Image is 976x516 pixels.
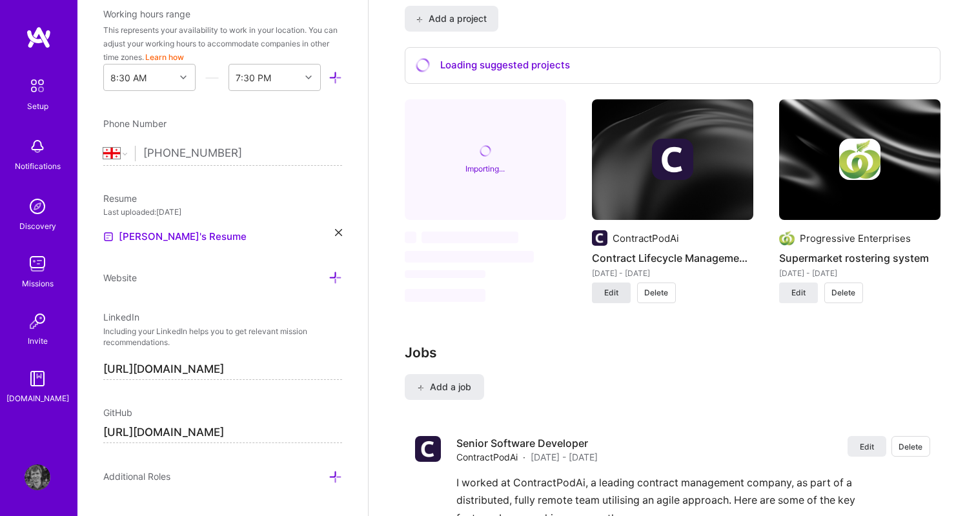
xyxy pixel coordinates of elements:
[456,450,518,464] span: ContractPodAi
[143,135,342,172] input: +1 (000) 000-0000
[592,99,753,221] img: cover
[335,229,342,236] i: icon Close
[103,23,342,64] div: This represents your availability to work in your location. You can adjust your working hours to ...
[103,272,137,283] span: Website
[236,71,271,84] div: 7:30 PM
[305,74,312,81] i: icon Chevron
[205,71,219,84] i: icon HorizontalInLineDivider
[110,71,147,84] div: 8:30 AM
[405,344,940,361] h3: Jobs
[418,381,471,393] span: Add a job
[415,57,431,73] i: icon CircleLoadingViolet
[24,72,51,99] img: setup
[405,232,416,243] span: ‌
[405,289,485,302] span: ‌
[652,139,693,180] img: Company logo
[592,266,753,280] div: [DATE] - [DATE]
[592,230,607,246] img: Company logo
[860,441,874,452] span: Edit
[25,308,50,334] img: Invite
[25,193,50,219] img: discovery
[779,266,940,280] div: [DATE] - [DATE]
[405,251,534,263] span: ‌
[405,270,485,278] span: ‌
[592,250,753,266] h4: Contract Lifecycle Management Automation
[103,471,170,482] span: Additional Roles
[6,392,69,405] div: [DOMAIN_NAME]
[644,287,668,299] span: Delete
[831,287,855,299] span: Delete
[405,47,940,84] div: Loading suggested projects
[779,230,795,246] img: Company logo
[604,287,618,299] span: Edit
[899,441,922,452] span: Delete
[103,8,190,19] span: Working hours range
[103,232,114,242] img: Resume
[418,384,425,392] i: icon PlusBlack
[613,232,679,245] div: ContractPodAi
[25,464,50,490] img: User Avatar
[28,334,48,348] div: Invite
[779,250,940,266] h4: Supermarket rostering system
[145,50,184,64] button: Learn how
[465,162,505,175] div: Importing...
[791,287,806,299] span: Edit
[103,118,167,129] span: Phone Number
[103,193,137,204] span: Resume
[456,436,598,450] h4: Senior Software Developer
[479,145,491,157] i: icon CircleLoadingViolet
[415,436,441,462] img: Company logo
[22,277,54,290] div: Missions
[422,232,518,243] span: ‌
[27,99,48,113] div: Setup
[416,16,423,23] i: icon PlusBlack
[531,450,598,464] span: [DATE] - [DATE]
[25,134,50,159] img: bell
[19,219,56,233] div: Discovery
[103,312,139,322] span: LinkedIn
[180,74,187,81] i: icon Chevron
[779,99,940,221] img: cover
[103,205,342,219] div: Last uploaded: [DATE]
[103,229,247,244] a: [PERSON_NAME]'s Resume
[103,326,342,348] p: Including your LinkedIn helps you to get relevant mission recommendations.
[15,159,61,173] div: Notifications
[416,12,486,25] span: Add a project
[523,450,525,464] span: ·
[839,139,880,180] img: Company logo
[25,251,50,277] img: teamwork
[25,366,50,392] img: guide book
[26,26,52,49] img: logo
[800,232,911,245] div: Progressive Enterprises
[103,407,132,418] span: GitHub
